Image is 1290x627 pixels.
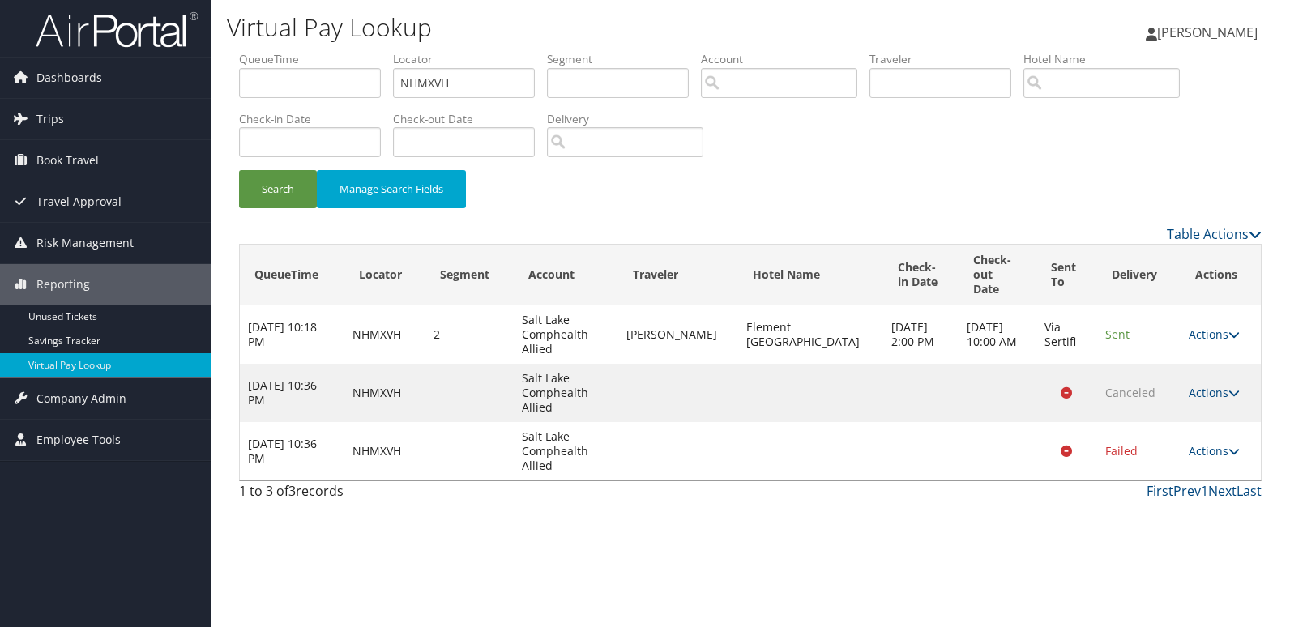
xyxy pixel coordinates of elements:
[1036,245,1097,305] th: Sent To: activate to sort column ascending
[959,305,1036,364] td: [DATE] 10:00 AM
[869,51,1023,67] label: Traveler
[1173,482,1201,500] a: Prev
[240,305,344,364] td: [DATE] 10:18 PM
[1189,326,1240,342] a: Actions
[36,223,134,263] span: Risk Management
[1167,225,1262,243] a: Table Actions
[1023,51,1192,67] label: Hotel Name
[36,11,198,49] img: airportal-logo.png
[1105,443,1138,459] span: Failed
[1147,482,1173,500] a: First
[618,305,738,364] td: [PERSON_NAME]
[618,245,738,305] th: Traveler: activate to sort column ascending
[701,51,869,67] label: Account
[514,245,618,305] th: Account: activate to sort column ascending
[240,245,344,305] th: QueueTime: activate to sort column descending
[1157,23,1258,41] span: [PERSON_NAME]
[1189,443,1240,459] a: Actions
[239,51,393,67] label: QueueTime
[239,170,317,208] button: Search
[36,58,102,98] span: Dashboards
[344,305,425,364] td: NHMXVH
[36,420,121,460] span: Employee Tools
[36,181,122,222] span: Travel Approval
[317,170,466,208] button: Manage Search Fields
[1237,482,1262,500] a: Last
[1097,245,1181,305] th: Delivery: activate to sort column ascending
[393,51,547,67] label: Locator
[547,51,701,67] label: Segment
[344,364,425,422] td: NHMXVH
[738,245,884,305] th: Hotel Name: activate to sort column ascending
[425,305,514,364] td: 2
[883,305,959,364] td: [DATE] 2:00 PM
[514,422,618,480] td: Salt Lake Comphealth Allied
[393,111,547,127] label: Check-out Date
[883,245,959,305] th: Check-in Date: activate to sort column ascending
[1036,305,1097,364] td: Via Sertifi
[240,422,344,480] td: [DATE] 10:36 PM
[239,481,476,509] div: 1 to 3 of records
[1201,482,1208,500] a: 1
[344,422,425,480] td: NHMXVH
[514,364,618,422] td: Salt Lake Comphealth Allied
[1146,8,1274,57] a: [PERSON_NAME]
[1208,482,1237,500] a: Next
[288,482,296,500] span: 3
[239,111,393,127] label: Check-in Date
[1105,326,1130,342] span: Sent
[514,305,618,364] td: Salt Lake Comphealth Allied
[1181,245,1261,305] th: Actions
[36,378,126,419] span: Company Admin
[344,245,425,305] th: Locator: activate to sort column ascending
[547,111,715,127] label: Delivery
[240,364,344,422] td: [DATE] 10:36 PM
[36,140,99,181] span: Book Travel
[1189,385,1240,400] a: Actions
[425,245,514,305] th: Segment: activate to sort column ascending
[36,99,64,139] span: Trips
[959,245,1036,305] th: Check-out Date: activate to sort column ascending
[1105,385,1155,400] span: Canceled
[36,264,90,305] span: Reporting
[738,305,884,364] td: Element [GEOGRAPHIC_DATA]
[227,11,925,45] h1: Virtual Pay Lookup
